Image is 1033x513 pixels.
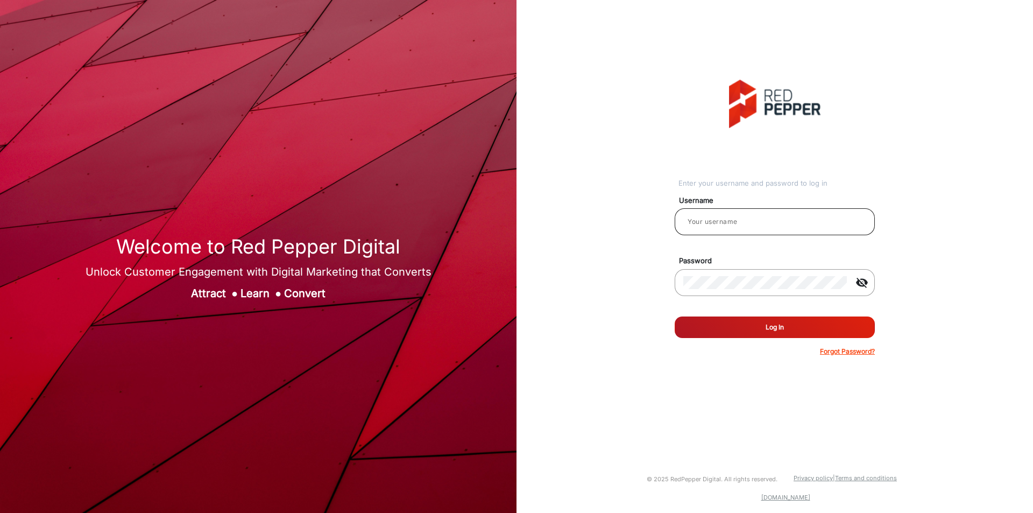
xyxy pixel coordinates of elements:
button: Log In [675,317,875,338]
mat-icon: visibility_off [849,276,875,289]
a: Terms and conditions [835,474,897,482]
p: Forgot Password? [820,347,875,356]
mat-label: Username [671,195,887,206]
div: Unlock Customer Engagement with Digital Marketing that Converts [86,264,431,280]
span: ● [231,287,238,300]
mat-label: Password [671,256,887,266]
h1: Welcome to Red Pepper Digital [86,235,431,258]
img: vmg-logo [729,80,820,128]
a: | [833,474,835,482]
span: ● [275,287,281,300]
a: Privacy policy [794,474,833,482]
small: © 2025 RedPepper Digital. All rights reserved. [647,475,777,483]
div: Attract Learn Convert [86,285,431,301]
a: [DOMAIN_NAME] [761,494,810,501]
input: Your username [683,215,866,228]
div: Enter your username and password to log in [678,178,875,189]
